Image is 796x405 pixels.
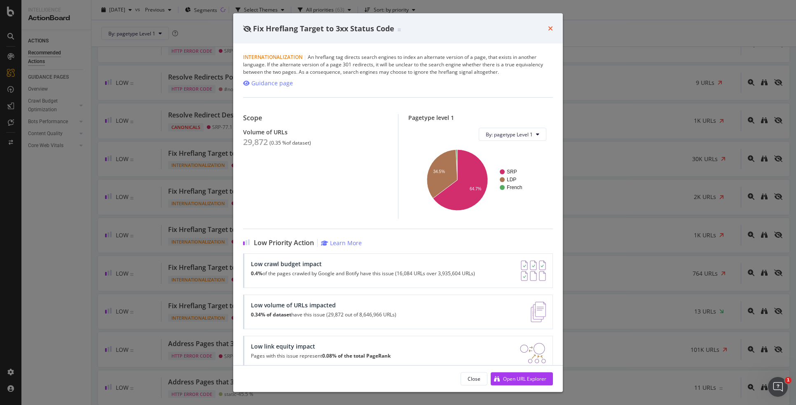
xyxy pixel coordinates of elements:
span: By: pagetype Level 1 [486,131,533,138]
div: 29,872 [243,137,268,147]
img: Equal [398,28,401,31]
text: LDP [507,177,516,183]
text: 64.7% [470,187,481,191]
text: French [507,185,522,190]
img: AY0oso9MOvYAAAAASUVORK5CYII= [521,260,546,281]
img: e5DMFwAAAABJRU5ErkJggg== [531,302,546,322]
div: Open URL Explorer [503,375,546,382]
span: Fix Hreflang Target to 3xx Status Code [253,23,394,33]
p: of the pages crawled by Google and Botify have this issue (16,084 URLs over 3,935,604 URLs) [251,271,475,276]
button: Close [461,372,487,385]
strong: 0.34% of dataset [251,311,291,318]
div: Scope [243,114,388,122]
div: Low volume of URLs impacted [251,302,396,309]
a: Guidance page [243,79,293,87]
div: Close [468,375,480,382]
iframe: Intercom live chat [768,377,788,397]
p: Pages with this issue represent [251,353,391,359]
span: | [304,54,307,61]
span: Internationalization [243,54,302,61]
div: Guidance page [251,79,293,87]
strong: 0.08% of the total PageRank [322,352,391,359]
a: Learn More [321,239,362,247]
span: Low Priority Action [254,239,314,247]
text: 34.5% [433,169,445,173]
span: 1 [785,377,791,384]
button: By: pagetype Level 1 [479,128,546,141]
div: Learn More [330,239,362,247]
div: eye-slash [243,25,251,32]
div: modal [233,13,563,392]
div: Pagetype level 1 [408,114,553,121]
strong: 0.4% [251,270,262,277]
div: Low link equity impact [251,343,391,350]
p: have this issue (29,872 out of 8,646,966 URLs) [251,312,396,318]
svg: A chart. [415,147,543,212]
div: times [548,23,553,34]
div: An hreflang tag directs search engines to index an alternate version of a page, that exists in an... [243,54,553,76]
div: Low crawl budget impact [251,260,475,267]
img: DDxVyA23.png [520,343,546,363]
div: Volume of URLs [243,129,388,136]
text: SRP [507,169,517,175]
div: ( 0.35 % of dataset ) [269,140,311,146]
button: Open URL Explorer [491,372,553,385]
